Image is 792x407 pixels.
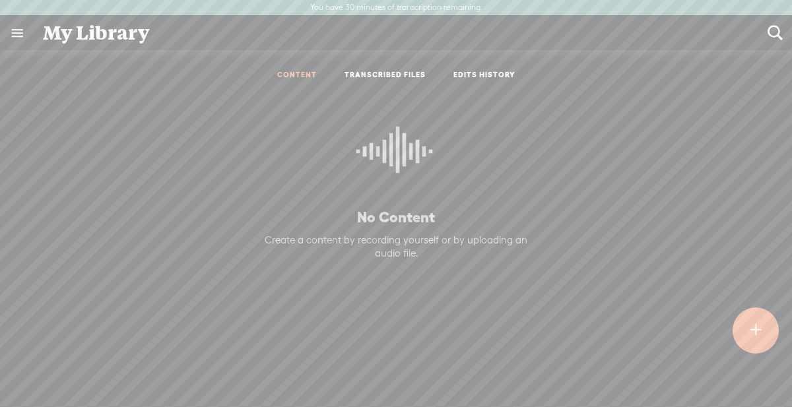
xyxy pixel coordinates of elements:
[277,70,317,81] a: CONTENT
[245,208,547,227] p: No Content
[34,16,758,50] div: My Library
[310,3,482,13] label: You have 30 minutes of transcription remaining.
[453,70,515,81] a: EDITS HISTORY
[251,234,541,259] div: Create a content by recording yourself or by uploading an audio file.
[345,70,426,81] a: TRANSCRIBED FILES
